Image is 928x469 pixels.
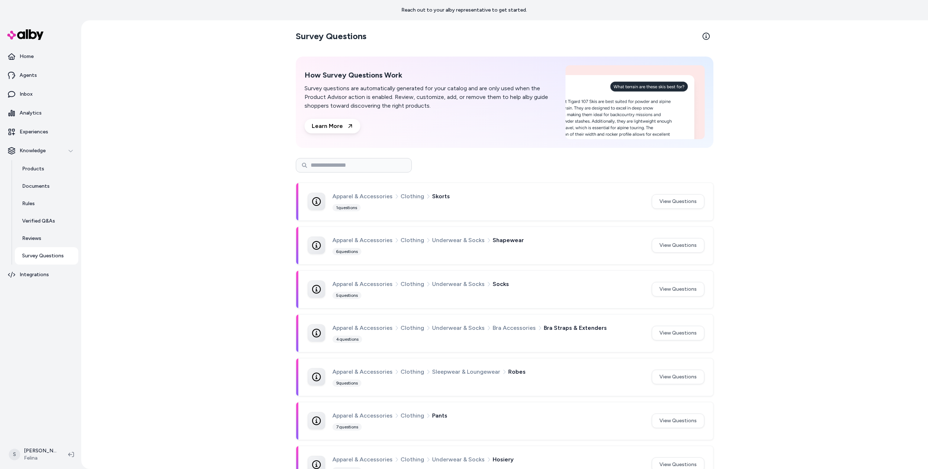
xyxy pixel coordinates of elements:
[432,323,485,333] span: Underwear & Socks
[3,104,78,122] a: Analytics
[296,30,366,42] h2: Survey Questions
[432,279,485,289] span: Underwear & Socks
[304,119,360,133] a: Learn More
[332,279,393,289] span: Apparel & Accessories
[401,7,527,14] p: Reach out to your alby representative to get started.
[493,279,509,289] span: Socks
[401,455,424,464] span: Clothing
[432,411,447,420] span: Pants
[401,192,424,201] span: Clothing
[332,292,361,299] div: 5 questions
[652,326,704,340] button: View Questions
[3,67,78,84] a: Agents
[401,367,424,377] span: Clothing
[652,370,704,384] button: View Questions
[24,455,57,462] span: Felina
[20,128,48,136] p: Experiences
[4,443,62,466] button: S[PERSON_NAME]Felina
[432,192,450,201] span: Skorts
[15,230,78,247] a: Reviews
[9,449,20,460] span: S
[3,48,78,65] a: Home
[332,192,393,201] span: Apparel & Accessories
[401,411,424,420] span: Clothing
[332,423,362,431] div: 7 questions
[652,238,704,253] button: View Questions
[652,282,704,296] button: View Questions
[332,411,393,420] span: Apparel & Accessories
[493,236,524,245] span: Shapewear
[22,252,64,260] p: Survey Questions
[332,336,362,343] div: 4 questions
[22,165,44,173] p: Products
[332,379,361,387] div: 9 questions
[432,236,485,245] span: Underwear & Socks
[15,178,78,195] a: Documents
[15,247,78,265] a: Survey Questions
[24,447,57,455] p: [PERSON_NAME]
[493,455,514,464] span: Hosiery
[20,53,34,60] p: Home
[22,183,50,190] p: Documents
[544,323,607,333] span: Bra Straps & Extenders
[652,194,704,209] button: View Questions
[3,266,78,283] a: Integrations
[15,160,78,178] a: Products
[332,367,393,377] span: Apparel & Accessories
[15,195,78,212] a: Rules
[332,248,361,255] div: 6 questions
[652,414,704,428] button: View Questions
[3,142,78,159] button: Knowledge
[493,323,536,333] span: Bra Accessories
[3,86,78,103] a: Inbox
[332,455,393,464] span: Apparel & Accessories
[304,71,557,80] h2: How Survey Questions Work
[332,236,393,245] span: Apparel & Accessories
[332,323,393,333] span: Apparel & Accessories
[565,65,705,139] img: How Survey Questions Work
[432,455,485,464] span: Underwear & Socks
[401,236,424,245] span: Clothing
[508,367,526,377] span: Robes
[22,235,41,242] p: Reviews
[20,109,42,117] p: Analytics
[3,123,78,141] a: Experiences
[304,84,557,110] p: Survey questions are automatically generated for your catalog and are only used when the Product ...
[20,147,46,154] p: Knowledge
[401,279,424,289] span: Clothing
[22,200,35,207] p: Rules
[7,29,43,40] img: alby Logo
[401,323,424,333] span: Clothing
[332,204,361,211] div: 1 questions
[432,367,500,377] span: Sleepwear & Loungewear
[20,271,49,278] p: Integrations
[20,91,33,98] p: Inbox
[15,212,78,230] a: Verified Q&As
[22,217,55,225] p: Verified Q&As
[20,72,37,79] p: Agents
